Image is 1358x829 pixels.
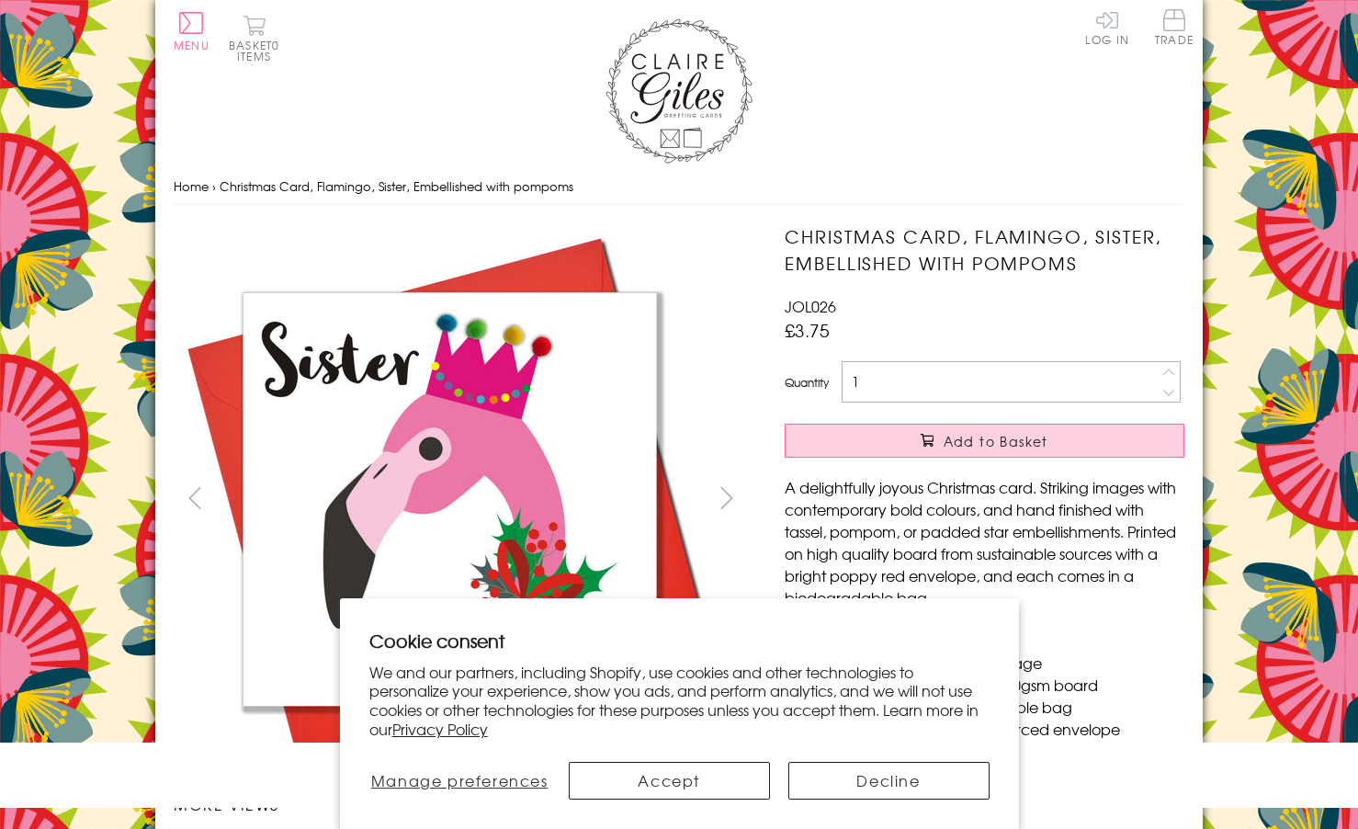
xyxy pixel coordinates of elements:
[174,12,209,51] button: Menu
[368,762,549,800] button: Manage preferences
[237,37,279,64] span: 0 items
[369,628,990,653] h2: Cookie consent
[785,424,1184,458] button: Add to Basket
[174,477,215,518] button: prev
[785,476,1184,608] p: A delightfully joyous Christmas card. Striking images with contemporary bold colours, and hand fi...
[944,432,1048,450] span: Add to Basket
[785,374,829,391] label: Quantity
[371,769,549,791] span: Manage preferences
[1155,9,1194,45] span: Trade
[1155,9,1194,49] a: Trade
[785,223,1184,277] h1: Christmas Card, Flamingo, Sister, Embellished with pompoms
[1085,9,1129,45] a: Log In
[707,477,748,518] button: next
[212,177,216,195] span: ›
[392,718,488,740] a: Privacy Policy
[174,177,209,195] a: Home
[785,295,836,317] span: JOL026
[174,37,209,53] span: Menu
[605,18,753,164] img: Claire Giles Greetings Cards
[229,15,279,62] button: Basket0 items
[788,762,990,800] button: Decline
[174,168,1184,206] nav: breadcrumbs
[785,317,830,343] span: £3.75
[174,223,725,775] img: Christmas Card, Flamingo, Sister, Embellished with pompoms
[569,762,770,800] button: Accept
[369,663,990,739] p: We and our partners, including Shopify, use cookies and other technologies to personalize your ex...
[748,223,1299,775] img: Christmas Card, Flamingo, Sister, Embellished with pompoms
[220,177,573,195] span: Christmas Card, Flamingo, Sister, Embellished with pompoms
